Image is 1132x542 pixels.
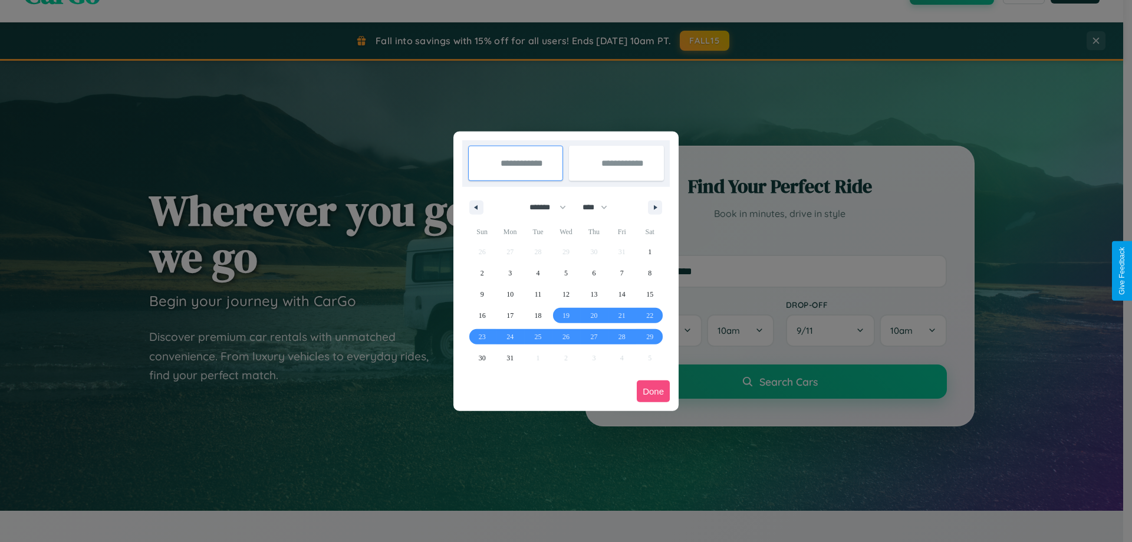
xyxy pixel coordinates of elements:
span: 30 [479,347,486,369]
button: 13 [580,284,608,305]
button: 25 [524,326,552,347]
span: Tue [524,222,552,241]
button: 24 [496,326,524,347]
span: 28 [618,326,626,347]
button: 29 [636,326,664,347]
button: 4 [524,262,552,284]
button: 2 [468,262,496,284]
button: 3 [496,262,524,284]
button: 28 [608,326,636,347]
span: 15 [646,284,653,305]
button: Done [637,380,670,402]
button: 21 [608,305,636,326]
button: 12 [552,284,580,305]
span: Sat [636,222,664,241]
button: 19 [552,305,580,326]
span: 31 [506,347,514,369]
span: 2 [481,262,484,284]
span: 10 [506,284,514,305]
span: 6 [592,262,595,284]
button: 11 [524,284,552,305]
span: 3 [508,262,512,284]
button: 22 [636,305,664,326]
button: 1 [636,241,664,262]
span: 1 [648,241,651,262]
span: 29 [646,326,653,347]
span: 12 [562,284,570,305]
button: 23 [468,326,496,347]
button: 31 [496,347,524,369]
button: 10 [496,284,524,305]
div: Give Feedback [1118,247,1126,295]
span: 4 [537,262,540,284]
span: 25 [535,326,542,347]
span: 27 [590,326,597,347]
span: 20 [590,305,597,326]
span: 17 [506,305,514,326]
span: 16 [479,305,486,326]
span: 5 [564,262,568,284]
span: 11 [535,284,542,305]
button: 20 [580,305,608,326]
button: 18 [524,305,552,326]
span: 18 [535,305,542,326]
span: Sun [468,222,496,241]
span: 26 [562,326,570,347]
button: 15 [636,284,664,305]
span: 14 [618,284,626,305]
button: 26 [552,326,580,347]
span: 23 [479,326,486,347]
span: Wed [552,222,580,241]
span: 8 [648,262,651,284]
button: 17 [496,305,524,326]
span: 9 [481,284,484,305]
span: Mon [496,222,524,241]
span: 19 [562,305,570,326]
button: 16 [468,305,496,326]
button: 14 [608,284,636,305]
button: 9 [468,284,496,305]
span: 22 [646,305,653,326]
button: 5 [552,262,580,284]
span: 21 [618,305,626,326]
span: 24 [506,326,514,347]
button: 8 [636,262,664,284]
span: 7 [620,262,624,284]
button: 7 [608,262,636,284]
button: 30 [468,347,496,369]
span: 13 [590,284,597,305]
span: Thu [580,222,608,241]
button: 27 [580,326,608,347]
span: Fri [608,222,636,241]
button: 6 [580,262,608,284]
